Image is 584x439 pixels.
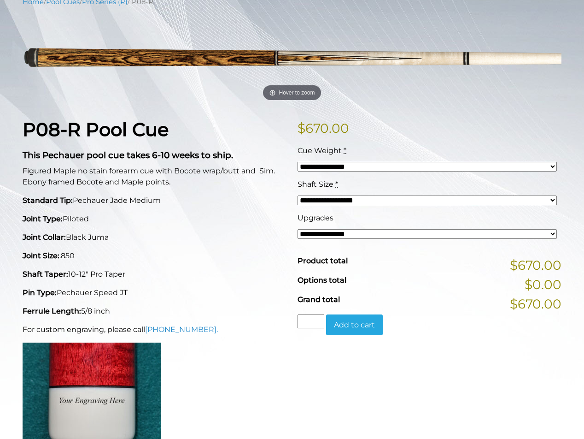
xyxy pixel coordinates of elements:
[298,314,324,328] input: Product quantity
[23,250,286,261] p: .850
[23,118,169,141] strong: P08-R Pool Cue
[145,325,218,334] a: [PHONE_NUMBER].
[23,150,233,160] strong: This Pechauer pool cue takes 6-10 weeks to ship.
[23,232,286,243] p: Black Juma
[344,146,346,155] abbr: required
[510,255,561,275] span: $670.00
[23,233,66,242] strong: Joint Collar:
[510,294,561,314] span: $670.00
[525,275,561,294] span: $0.00
[298,276,346,285] span: Options total
[23,307,81,315] strong: Ferrule Length:
[23,196,73,205] strong: Standard Tip:
[335,180,338,189] abbr: required
[298,180,333,189] span: Shaft Size
[23,270,68,279] strong: Shaft Taper:
[23,251,59,260] strong: Joint Size:
[23,288,57,297] strong: Pin Type:
[23,324,286,335] p: For custom engraving, please call
[298,120,305,136] span: $
[326,314,383,336] button: Add to cart
[23,195,286,206] p: Pechauer Jade Medium
[298,256,348,265] span: Product total
[298,120,349,136] bdi: 670.00
[23,214,286,225] p: Piloted
[23,14,561,104] img: P08-N.png
[298,295,340,304] span: Grand total
[23,14,561,104] a: Hover to zoom
[23,269,286,280] p: 10-12" Pro Taper
[23,166,286,188] p: Figured Maple no stain forearm cue with Bocote wrap/butt and Sim. Ebony framed Bocote and Maple p...
[298,214,333,222] span: Upgrades
[23,306,286,317] p: 5/8 inch
[298,146,342,155] span: Cue Weight
[23,214,63,223] strong: Joint Type:
[23,287,286,298] p: Pechauer Speed JT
